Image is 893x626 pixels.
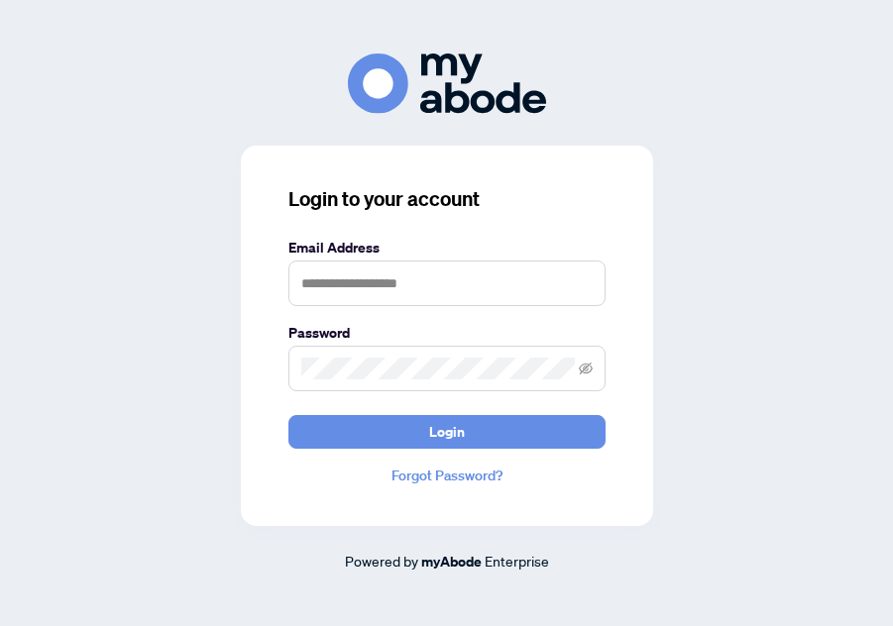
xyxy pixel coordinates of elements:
[288,322,606,344] label: Password
[288,415,606,449] button: Login
[345,552,418,570] span: Powered by
[485,552,549,570] span: Enterprise
[288,237,606,259] label: Email Address
[429,416,465,448] span: Login
[288,465,606,486] a: Forgot Password?
[288,185,606,213] h3: Login to your account
[421,551,482,573] a: myAbode
[579,362,593,375] span: eye-invisible
[348,53,546,114] img: ma-logo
